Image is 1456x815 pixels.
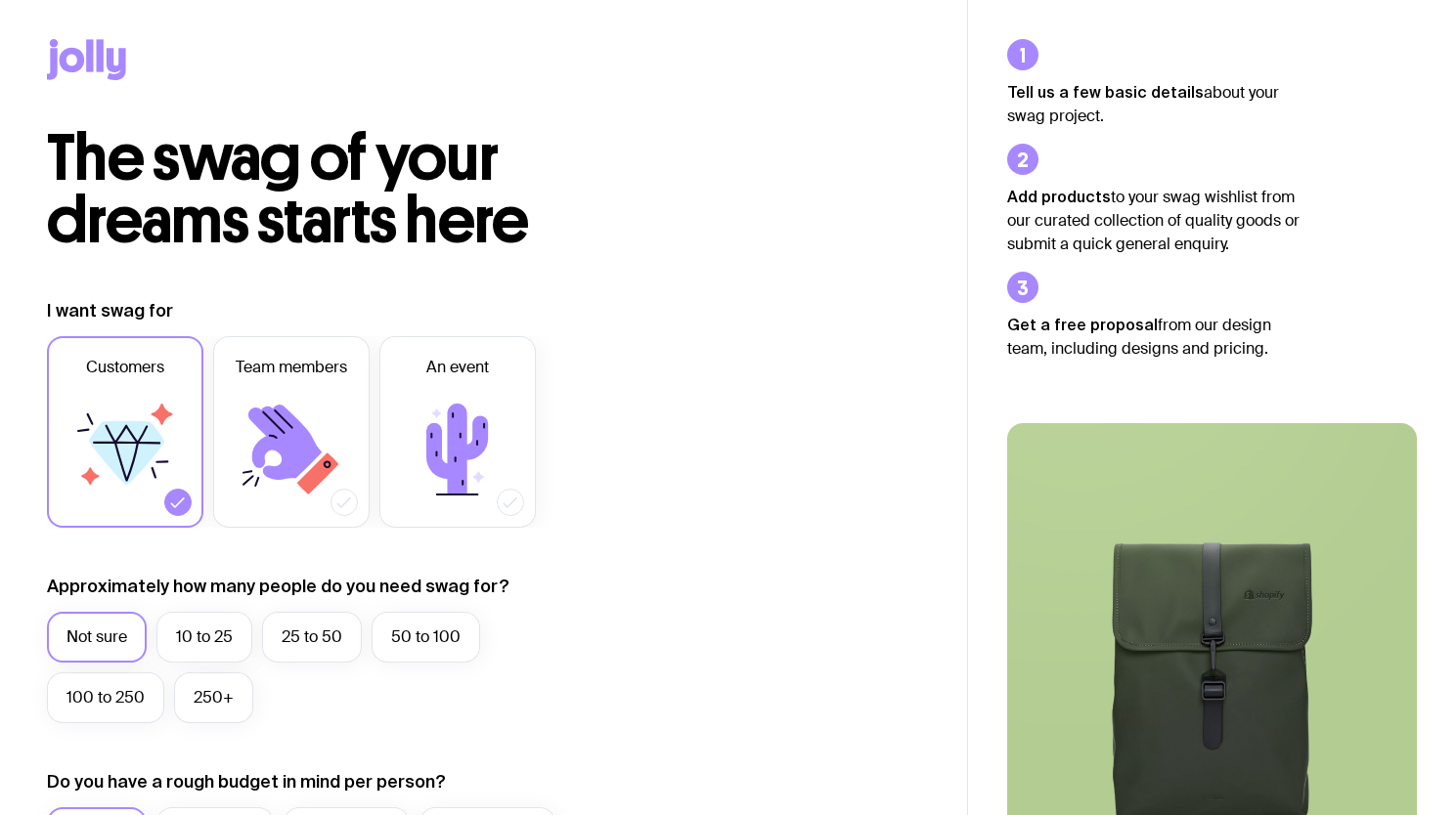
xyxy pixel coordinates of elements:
strong: Add products [1007,188,1111,205]
span: Customers [86,356,164,379]
p: from our design team, including designs and pricing. [1007,313,1301,361]
label: Approximately how many people do you need swag for? [47,575,509,598]
p: about your swag project. [1007,80,1301,128]
label: 25 to 50 [262,612,362,663]
label: I want swag for [47,299,173,322]
label: Do you have a rough budget in mind per person? [47,770,446,794]
strong: Get a free proposal [1007,316,1158,333]
label: 250+ [174,672,253,723]
span: The swag of your dreams starts here [47,119,529,259]
span: An event [426,356,489,379]
label: Not sure [47,612,147,663]
span: Team members [236,356,347,379]
label: 100 to 250 [47,672,164,723]
strong: Tell us a few basic details [1007,83,1204,101]
p: to your swag wishlist from our curated collection of quality goods or submit a quick general enqu... [1007,185,1301,256]
label: 10 to 25 [156,612,252,663]
label: 50 to 100 [372,612,480,663]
